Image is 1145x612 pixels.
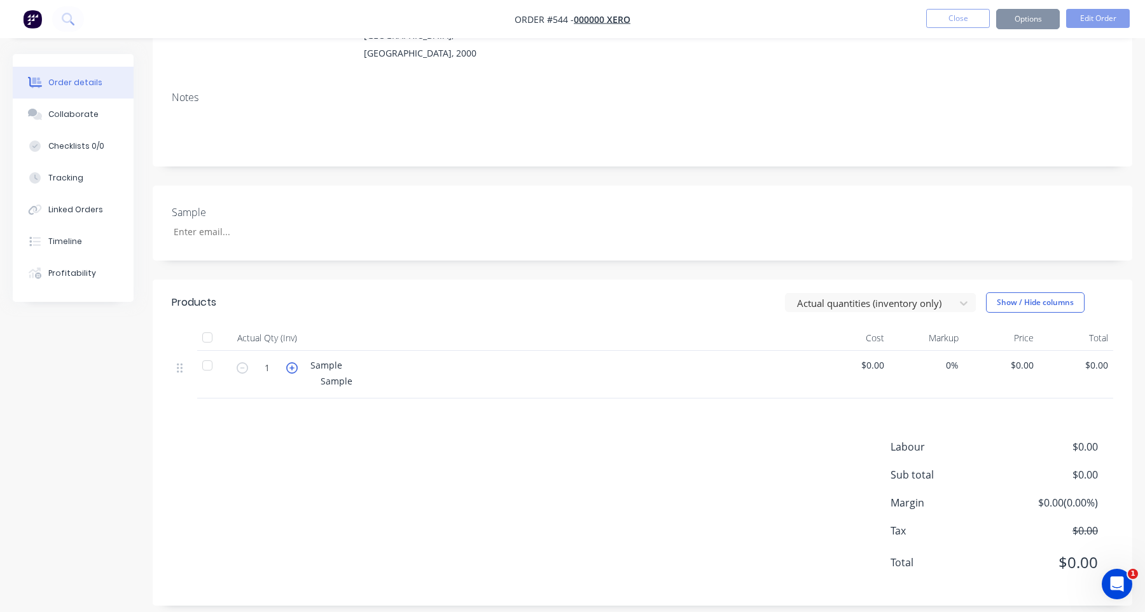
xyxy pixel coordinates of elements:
[13,99,134,130] button: Collaborate
[23,10,42,29] img: Factory
[48,268,96,279] div: Profitability
[1039,325,1114,351] div: Total
[13,226,134,257] button: Timeline
[48,109,99,120] div: Collaborate
[1044,358,1109,372] span: $0.00
[986,292,1085,313] button: Show / Hide columns
[48,172,83,184] div: Tracking
[964,325,1039,351] div: Price
[13,162,134,194] button: Tracking
[1004,495,1098,510] span: $0.00 ( 0.00 %)
[48,140,104,152] div: Checklists 0/0
[574,13,630,25] a: 000000 Xero
[819,358,884,372] span: $0.00
[1004,467,1098,482] span: $0.00
[515,13,574,25] span: Order #544 -
[13,257,134,289] button: Profitability
[48,236,82,247] div: Timeline
[1004,439,1098,454] span: $0.00
[1128,569,1138,579] span: 1
[1102,569,1132,599] iframe: Intercom live chat
[996,9,1060,29] button: Options
[969,358,1034,372] span: $0.00
[926,9,990,28] button: Close
[172,92,1113,104] div: Notes
[814,325,889,351] div: Cost
[13,130,134,162] button: Checklists 0/0
[894,358,959,372] span: 0%
[163,222,331,241] input: Enter email...
[48,77,102,88] div: Order details
[889,325,964,351] div: Markup
[891,523,1004,538] span: Tax
[891,555,1004,570] span: Total
[1004,551,1098,574] span: $0.00
[364,27,536,62] div: [GEOGRAPHIC_DATA], [GEOGRAPHIC_DATA], 2000
[891,495,1004,510] span: Margin
[13,67,134,99] button: Order details
[891,467,1004,482] span: Sub total
[13,194,134,226] button: Linked Orders
[229,325,305,351] div: Actual Qty (Inv)
[321,375,352,387] span: Sample
[891,439,1004,454] span: Labour
[172,205,331,220] label: Sample
[310,359,342,371] span: Sample
[1066,9,1130,28] button: Edit Order
[172,295,216,310] div: Products
[48,204,103,215] div: Linked Orders
[1004,523,1098,538] span: $0.00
